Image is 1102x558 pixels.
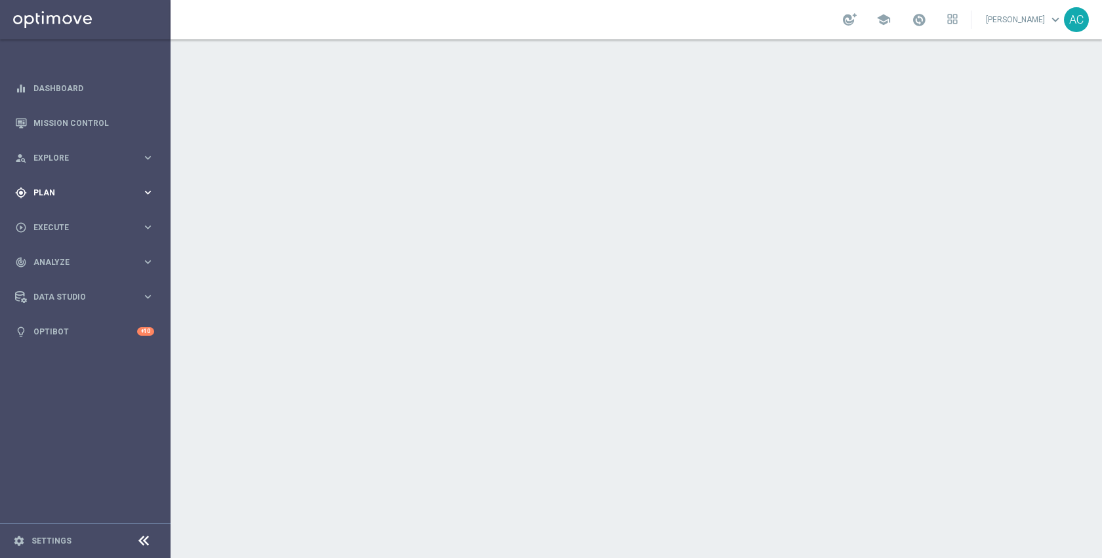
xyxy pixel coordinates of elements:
i: lightbulb [15,326,27,338]
button: Mission Control [14,118,155,129]
i: track_changes [15,256,27,268]
div: AC [1064,7,1089,32]
i: keyboard_arrow_right [142,221,154,233]
div: +10 [137,327,154,336]
button: Data Studio keyboard_arrow_right [14,292,155,302]
button: gps_fixed Plan keyboard_arrow_right [14,188,155,198]
button: track_changes Analyze keyboard_arrow_right [14,257,155,268]
i: settings [13,535,25,547]
a: [PERSON_NAME]keyboard_arrow_down [985,10,1064,30]
i: keyboard_arrow_right [142,151,154,164]
a: Settings [31,537,71,545]
button: lightbulb Optibot +10 [14,327,155,337]
div: Dashboard [15,71,154,106]
a: Optibot [33,314,137,349]
i: equalizer [15,83,27,94]
i: gps_fixed [15,187,27,199]
i: keyboard_arrow_right [142,256,154,268]
a: Dashboard [33,71,154,106]
button: play_circle_outline Execute keyboard_arrow_right [14,222,155,233]
i: keyboard_arrow_right [142,186,154,199]
div: Analyze [15,256,142,268]
div: Data Studio [15,291,142,303]
span: Execute [33,224,142,231]
div: Mission Control [15,106,154,140]
span: Explore [33,154,142,162]
div: Optibot [15,314,154,349]
i: person_search [15,152,27,164]
span: Plan [33,189,142,197]
div: Plan [15,187,142,199]
div: Execute [15,222,142,233]
span: Analyze [33,258,142,266]
span: Data Studio [33,293,142,301]
button: equalizer Dashboard [14,83,155,94]
span: school [876,12,891,27]
div: Explore [15,152,142,164]
i: play_circle_outline [15,222,27,233]
a: Mission Control [33,106,154,140]
span: keyboard_arrow_down [1048,12,1063,27]
button: person_search Explore keyboard_arrow_right [14,153,155,163]
i: keyboard_arrow_right [142,290,154,303]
